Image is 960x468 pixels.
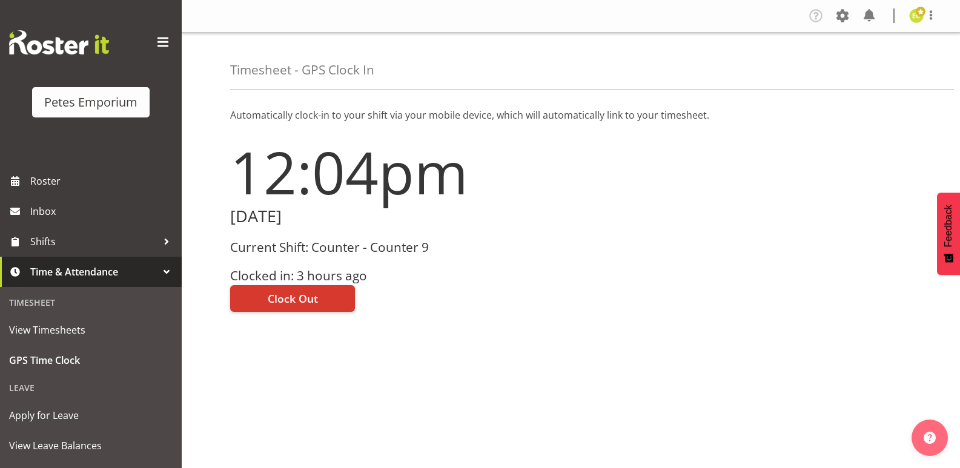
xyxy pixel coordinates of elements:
[230,207,564,226] h2: [DATE]
[9,406,173,424] span: Apply for Leave
[230,269,564,283] h3: Clocked in: 3 hours ago
[30,172,176,190] span: Roster
[943,205,954,247] span: Feedback
[268,291,318,306] span: Clock Out
[230,139,564,205] h1: 12:04pm
[3,430,179,461] a: View Leave Balances
[230,63,374,77] h4: Timesheet - GPS Clock In
[3,400,179,430] a: Apply for Leave
[230,108,912,122] p: Automatically clock-in to your shift via your mobile device, which will automatically link to you...
[9,321,173,339] span: View Timesheets
[9,437,173,455] span: View Leave Balances
[9,30,109,54] img: Rosterit website logo
[44,93,137,111] div: Petes Emporium
[30,202,176,220] span: Inbox
[3,315,179,345] a: View Timesheets
[230,285,355,312] button: Clock Out
[924,432,936,444] img: help-xxl-2.png
[937,193,960,275] button: Feedback - Show survey
[3,375,179,400] div: Leave
[9,351,173,369] span: GPS Time Clock
[3,345,179,375] a: GPS Time Clock
[3,290,179,315] div: Timesheet
[30,232,157,251] span: Shifts
[909,8,924,23] img: emma-croft7499.jpg
[30,263,157,281] span: Time & Attendance
[230,240,564,254] h3: Current Shift: Counter - Counter 9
